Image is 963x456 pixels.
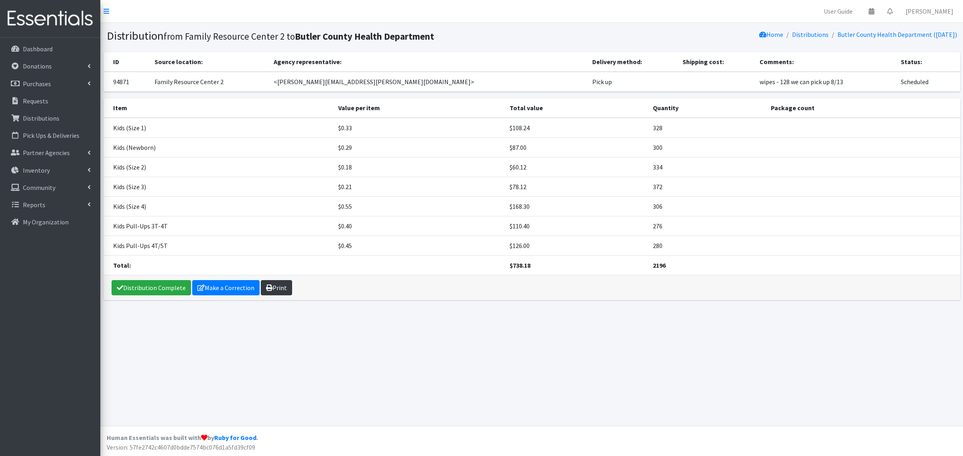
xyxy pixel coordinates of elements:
[23,62,52,70] p: Donations
[896,52,960,72] th: Status:
[766,98,960,118] th: Package count
[505,177,648,196] td: $78.12
[104,118,334,138] td: Kids (Size 1)
[295,30,434,42] b: Butler County Health Department
[104,236,334,255] td: Kids Pull-Ups 4T/5T
[150,52,269,72] th: Source location:
[261,280,292,295] a: Print
[214,434,256,442] a: Ruby for Good
[899,3,960,19] a: [PERSON_NAME]
[648,137,766,157] td: 300
[269,52,588,72] th: Agency representative:
[648,157,766,177] td: 334
[505,157,648,177] td: $60.12
[23,218,69,226] p: My Organization
[104,98,334,118] th: Item
[269,72,588,92] td: <[PERSON_NAME][EMAIL_ADDRESS][PERSON_NAME][DOMAIN_NAME]>
[3,93,97,109] a: Requests
[333,157,505,177] td: $0.18
[164,30,434,42] small: from Family Resource Center 2 to
[23,80,51,88] p: Purchases
[104,72,150,92] td: 94871
[648,118,766,138] td: 328
[107,434,258,442] strong: Human Essentials was built with by .
[648,196,766,216] td: 306
[23,201,45,209] p: Reports
[3,127,97,143] a: Pick Ups & Deliveries
[755,52,896,72] th: Comments:
[107,29,529,43] h1: Distribution
[3,58,97,74] a: Donations
[3,197,97,213] a: Reports
[192,280,260,295] a: Make a Correction
[792,30,829,38] a: Distributions
[648,177,766,196] td: 372
[23,166,50,174] p: Inventory
[23,149,70,157] p: Partner Agencies
[3,41,97,57] a: Dashboard
[104,157,334,177] td: Kids (Size 2)
[3,76,97,92] a: Purchases
[648,236,766,255] td: 280
[333,98,505,118] th: Value per item
[837,30,957,38] a: Butler County Health Department ([DATE])
[896,72,960,92] td: Scheduled
[3,214,97,230] a: My Organization
[505,118,648,138] td: $108.24
[107,443,255,451] span: Version: 57fe2742c4607d0bdde7574bc076d1a5fd39cf09
[653,261,666,269] strong: 2196
[505,98,648,118] th: Total value
[333,118,505,138] td: $0.33
[587,72,677,92] td: Pick up
[333,177,505,196] td: $0.21
[104,196,334,216] td: Kids (Size 4)
[510,261,530,269] strong: $738.18
[3,162,97,178] a: Inventory
[3,180,97,196] a: Community
[648,98,766,118] th: Quantity
[333,137,505,157] td: $0.29
[333,196,505,216] td: $0.55
[23,45,53,53] p: Dashboard
[505,137,648,157] td: $87.00
[3,110,97,126] a: Distributions
[333,216,505,236] td: $0.40
[104,177,334,196] td: Kids (Size 3)
[817,3,859,19] a: User Guide
[150,72,269,92] td: Family Resource Center 2
[333,236,505,255] td: $0.45
[23,97,48,105] p: Requests
[112,280,191,295] a: Distribution Complete
[113,261,131,269] strong: Total:
[505,216,648,236] td: $110.40
[678,52,755,72] th: Shipping cost:
[3,5,97,32] img: HumanEssentials
[104,52,150,72] th: ID
[755,72,896,92] td: wipes - 128 we can pick up 8/13
[759,30,783,38] a: Home
[3,145,97,161] a: Partner Agencies
[505,196,648,216] td: $168.30
[104,216,334,236] td: Kids Pull-Ups 3T-4T
[23,114,59,122] p: Distributions
[104,137,334,157] td: Kids (Newborn)
[587,52,677,72] th: Delivery method:
[23,184,55,192] p: Community
[505,236,648,255] td: $126.00
[23,131,79,139] p: Pick Ups & Deliveries
[648,216,766,236] td: 276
